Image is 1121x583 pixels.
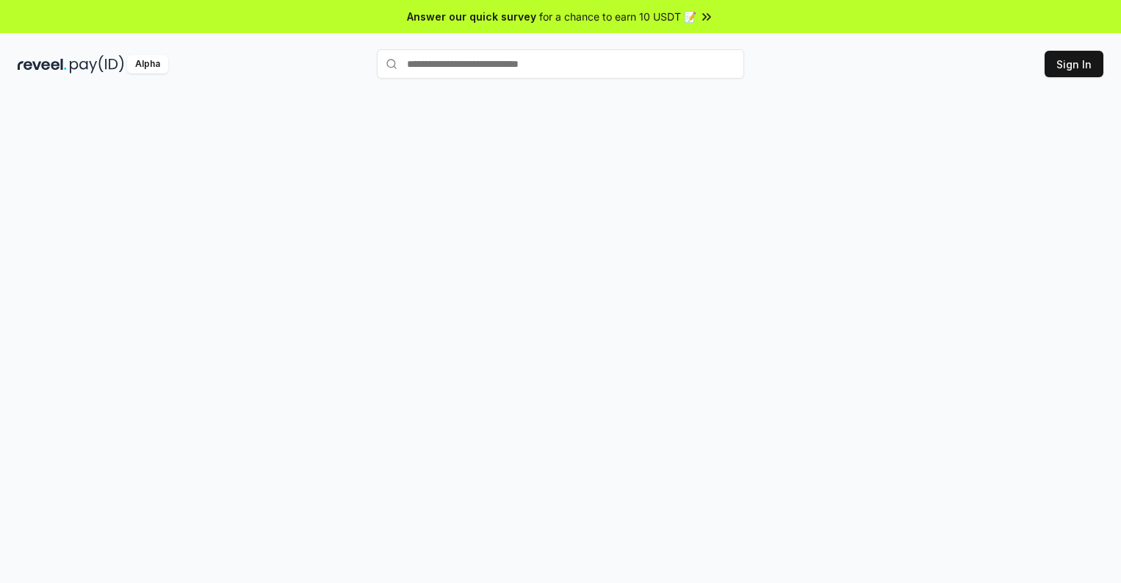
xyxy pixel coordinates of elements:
[70,55,124,74] img: pay_id
[127,55,168,74] div: Alpha
[18,55,67,74] img: reveel_dark
[1045,51,1103,77] button: Sign In
[407,9,536,24] span: Answer our quick survey
[539,9,696,24] span: for a chance to earn 10 USDT 📝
